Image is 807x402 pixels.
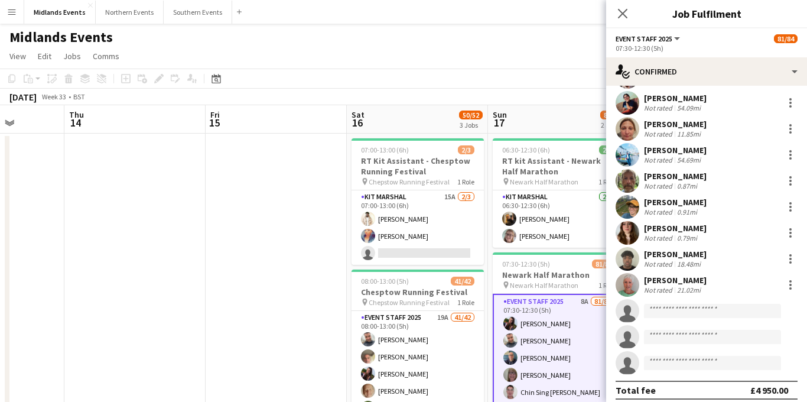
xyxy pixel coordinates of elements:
[644,260,675,268] div: Not rated
[644,234,675,242] div: Not rated
[69,109,84,120] span: Thu
[493,138,625,248] app-job-card: 06:30-12:30 (6h)2/2RT kit Assistant - Newark Half Marathon Newark Half Marathon1 RoleKit Marshal2...
[598,177,616,186] span: 1 Role
[88,48,124,64] a: Comms
[459,111,483,119] span: 50/52
[93,51,119,61] span: Comms
[369,298,450,307] span: Chepstow Running Festival
[9,91,37,103] div: [DATE]
[675,155,703,164] div: 54.69mi
[502,260,550,268] span: 07:30-12:30 (5h)
[493,190,625,248] app-card-role: Kit Marshal2/206:30-12:30 (6h)[PERSON_NAME][PERSON_NAME]
[164,1,232,24] button: Southern Events
[644,208,675,216] div: Not rated
[600,111,624,119] span: 83/86
[616,384,656,396] div: Total fee
[510,177,578,186] span: Newark Half Marathon
[750,384,788,396] div: £4 950.00
[616,44,798,53] div: 07:30-12:30 (5h)
[644,155,675,164] div: Not rated
[598,281,616,290] span: 1 Role
[96,1,164,24] button: Northern Events
[369,177,450,186] span: Chepstow Running Festival
[675,129,703,138] div: 11.85mi
[67,116,84,129] span: 14
[502,145,550,154] span: 06:30-12:30 (6h)
[644,93,707,103] div: [PERSON_NAME]
[209,116,220,129] span: 15
[644,223,707,234] div: [PERSON_NAME]
[606,57,807,86] div: Confirmed
[599,145,616,154] span: 2/2
[675,208,699,216] div: 0.91mi
[491,116,507,129] span: 17
[33,48,56,64] a: Edit
[493,270,625,280] h3: Newark Half Marathon
[616,34,682,43] button: Event Staff 2025
[644,286,675,294] div: Not rated
[601,121,623,129] div: 2 Jobs
[774,34,798,43] span: 81/84
[350,116,365,129] span: 16
[9,51,26,61] span: View
[493,109,507,120] span: Sun
[644,275,707,286] div: [PERSON_NAME]
[352,138,484,265] app-job-card: 07:00-13:00 (6h)2/3RT Kit Assistant - Chesptow Running Festival Chepstow Running Festival1 RoleKi...
[352,109,365,120] span: Sat
[675,181,699,190] div: 0.87mi
[644,129,675,138] div: Not rated
[592,260,616,268] span: 81/84
[352,155,484,177] h3: RT Kit Assistant - Chesptow Running Festival
[460,121,482,129] div: 3 Jobs
[361,277,409,286] span: 08:00-13:00 (5h)
[644,145,707,155] div: [PERSON_NAME]
[616,34,672,43] span: Event Staff 2025
[510,281,578,290] span: Newark Half Marathon
[352,287,484,297] h3: Chesptow Running Festival
[361,145,409,154] span: 07:00-13:00 (6h)
[675,260,703,268] div: 18.48mi
[451,277,474,286] span: 41/42
[9,28,113,46] h1: Midlands Events
[24,1,96,24] button: Midlands Events
[58,48,86,64] a: Jobs
[675,103,703,112] div: 54.09mi
[63,51,81,61] span: Jobs
[5,48,31,64] a: View
[352,190,484,265] app-card-role: Kit Marshal15A2/307:00-13:00 (6h)[PERSON_NAME][PERSON_NAME]
[210,109,220,120] span: Fri
[606,6,807,21] h3: Job Fulfilment
[675,286,703,294] div: 21.02mi
[644,197,707,208] div: [PERSON_NAME]
[644,119,707,129] div: [PERSON_NAME]
[458,145,474,154] span: 2/3
[39,92,69,101] span: Week 33
[38,51,51,61] span: Edit
[644,181,675,190] div: Not rated
[457,177,474,186] span: 1 Role
[457,298,474,307] span: 1 Role
[73,92,85,101] div: BST
[644,171,707,181] div: [PERSON_NAME]
[493,155,625,177] h3: RT kit Assistant - Newark Half Marathon
[644,103,675,112] div: Not rated
[644,249,707,260] div: [PERSON_NAME]
[675,234,699,242] div: 0.79mi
